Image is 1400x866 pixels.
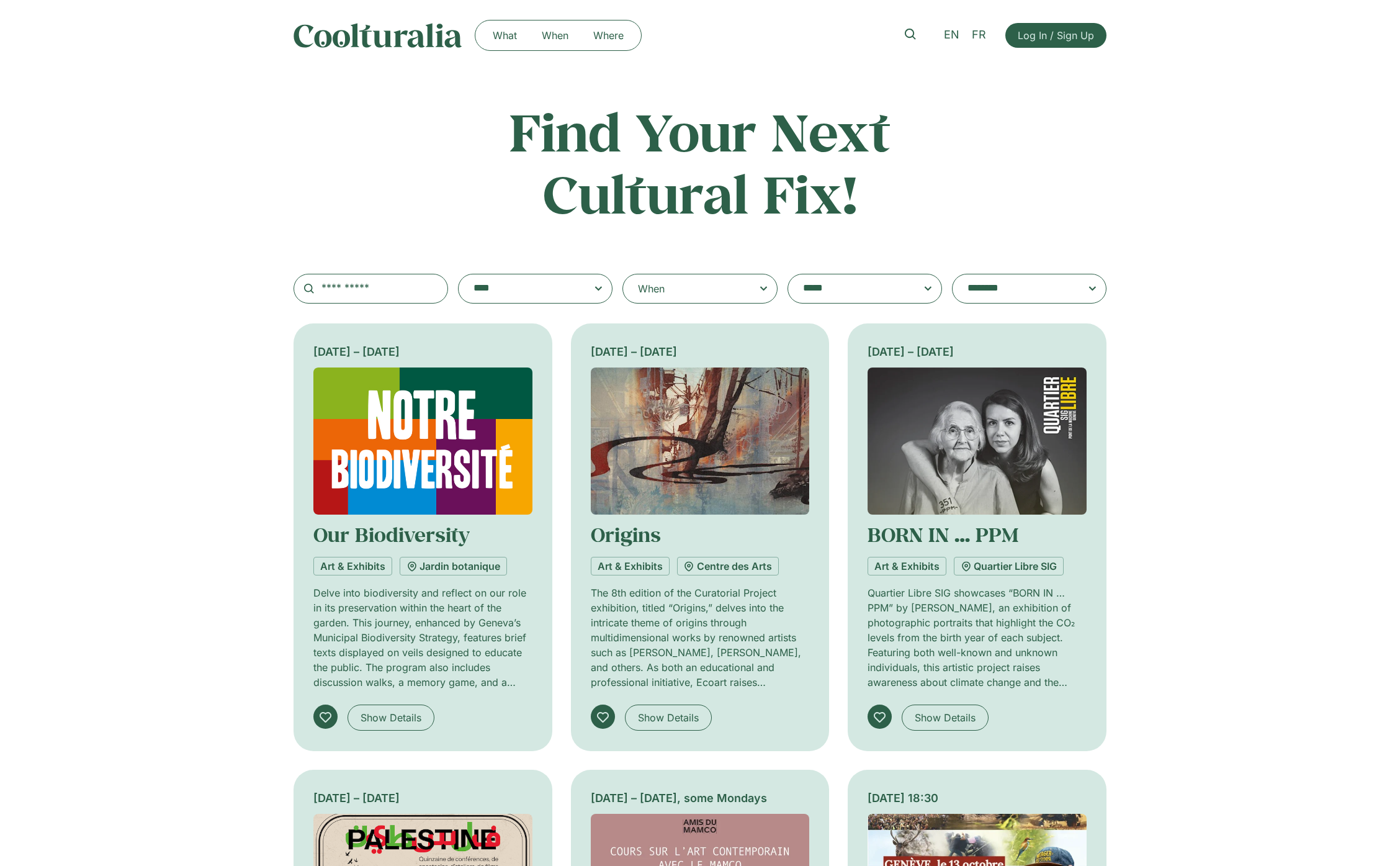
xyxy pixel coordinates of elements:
[313,585,532,690] p: Delve into biodiversity and reflect on our role in its preservation within the heart of the garde...
[313,343,532,360] div: [DATE] – [DATE]
[348,705,434,731] a: Show Details
[677,557,779,575] a: Centre des Arts
[902,705,989,731] a: Show Details
[868,368,1087,515] img: Coolturalia - BORN IN … PPM
[638,281,665,296] div: When
[966,26,992,44] a: FR
[868,343,1087,360] div: [DATE] – [DATE]
[456,101,944,224] h2: Find Your Next Cultural Fix!
[591,790,810,806] div: [DATE] – [DATE], some Mondays
[868,790,1087,806] div: [DATE] 18:30
[1018,28,1094,43] span: Log In / Sign Up
[915,710,976,725] span: Show Details
[480,25,636,45] nav: Menu
[954,557,1064,575] a: Quartier Libre SIG
[625,705,712,731] a: Show Details
[361,710,421,725] span: Show Details
[868,557,946,575] a: Art & Exhibits
[868,521,1018,548] a: BORN IN … PPM
[1005,23,1106,48] a: Log In / Sign Up
[944,29,959,42] span: EN
[480,25,529,45] a: What
[581,25,636,45] a: Where
[313,521,470,548] a: Our Biodiversity
[529,25,581,45] a: When
[313,790,532,806] div: [DATE] – [DATE]
[868,585,1087,690] p: Quartier Libre SIG showcases “BORN IN … PPM” by [PERSON_NAME], an exhibition of photographic port...
[967,280,1067,297] textarea: Search
[400,557,507,575] a: Jardin botanique
[313,557,392,575] a: Art & Exhibits
[638,710,699,725] span: Show Details
[591,557,670,575] a: Art & Exhibits
[473,280,573,297] textarea: Search
[972,29,986,42] span: FR
[938,26,966,44] a: EN
[591,585,810,690] p: The 8th edition of the Curatorial Project exhibition, titled “Origins,” delves into the intricate...
[591,521,661,548] a: Origins
[313,368,532,515] img: Coolturalia - Our biodiversity
[591,343,810,360] div: [DATE] – [DATE]
[803,280,902,297] textarea: Search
